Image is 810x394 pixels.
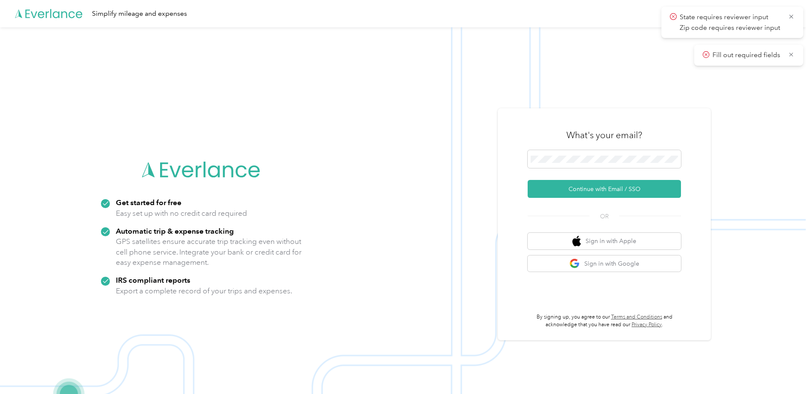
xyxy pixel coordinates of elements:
[92,9,187,19] div: Simplify mileage and expenses
[528,180,681,198] button: Continue with Email / SSO
[528,255,681,272] button: google logoSign in with Google
[762,346,810,394] iframe: Everlance-gr Chat Button Frame
[572,236,581,246] img: apple logo
[712,50,782,61] p: Fill out required fields
[116,286,292,296] p: Export a complete record of your trips and expenses.
[632,322,662,328] a: Privacy Policy
[528,233,681,249] button: apple logoSign in with Apple
[116,226,234,235] strong: Automatic trip & expense tracking
[566,129,642,141] h3: What's your email?
[611,314,662,320] a: Terms and Conditions
[569,258,580,269] img: google logo
[116,236,302,268] p: GPS satellites ensure accurate trip tracking even without cell phone service. Integrate your bank...
[528,313,681,328] p: By signing up, you agree to our and acknowledge that you have read our .
[680,12,781,33] p: State requires reviewer input Zip code requires reviewer input
[116,198,181,207] strong: Get started for free
[589,212,619,221] span: OR
[116,275,190,284] strong: IRS compliant reports
[116,208,247,219] p: Easy set up with no credit card required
